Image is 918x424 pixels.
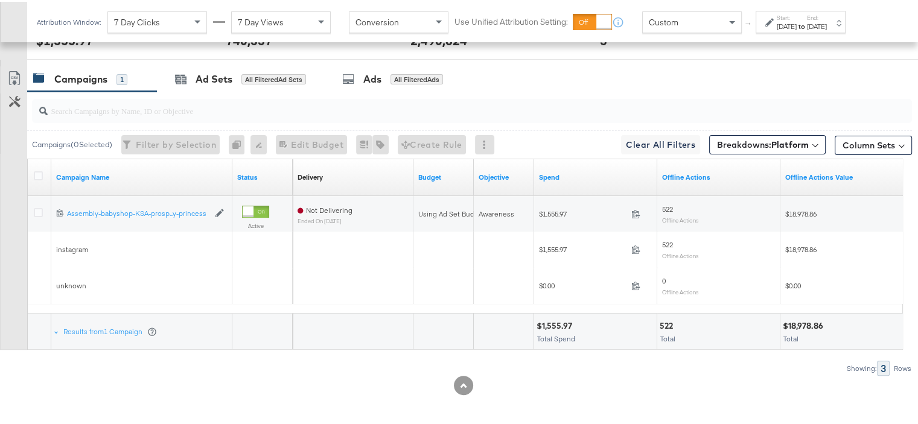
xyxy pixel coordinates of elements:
div: Results from 1 Campaign [63,325,157,335]
div: $1,555.97 [537,318,576,330]
div: Ad Sets [196,71,232,84]
div: Campaigns [54,71,107,84]
sub: Offline Actions [662,215,699,222]
span: Total Spend [537,332,575,341]
span: $1,555.97 [539,207,626,217]
span: Not Delivering [306,204,352,213]
span: Awareness [479,207,514,217]
input: Search Campaigns by Name, ID or Objective [48,92,833,116]
span: $0.00 [539,279,626,288]
label: End: [807,12,827,20]
span: Custom [649,15,678,26]
div: All Filtered Ads [390,72,443,83]
button: Breakdowns:Platform [709,133,826,153]
span: $18,978.86 [785,243,817,252]
strong: to [797,20,807,29]
label: Active [242,220,269,228]
label: Start: [777,12,797,20]
a: Shows the current state of your Ad Campaign. [237,171,288,180]
div: Using Ad Set Budget [418,207,485,217]
a: Reflects the ability of your Ad Campaign to achieve delivery based on ad states, schedule and bud... [298,171,323,180]
span: 522 [662,238,673,247]
div: Delivery [298,171,323,180]
div: Results from1 Campaign [54,312,159,348]
div: Showing: [846,362,877,371]
div: Campaigns ( 0 Selected) [32,138,112,148]
span: Breakdowns: [717,137,809,149]
span: $1,555.97 [539,243,626,252]
span: Total [660,332,675,341]
span: ↑ [743,21,754,25]
div: [DATE] [777,20,797,30]
a: Assembly-babyshop-KSA-prosp...y-princess [67,207,209,217]
b: Platform [771,138,809,148]
span: $0.00 [785,279,801,288]
div: Rows [893,362,912,371]
div: 1 [116,72,127,83]
sub: Offline Actions [662,286,699,294]
a: Your campaign's objective. [479,171,529,180]
span: 7 Day Views [238,15,284,26]
div: Ads [363,71,381,84]
a: The total amount spent to date. [539,171,652,180]
div: All Filtered Ad Sets [241,72,306,83]
label: Use Unified Attribution Setting: [454,14,568,26]
span: Clear All Filters [626,136,695,151]
button: Column Sets [835,134,912,153]
span: instagram [56,243,88,252]
sub: ended on [DATE] [298,216,352,223]
div: 0 [229,133,250,153]
sub: Offline Actions [662,250,699,258]
div: Attribution Window: [36,16,101,25]
div: 522 [660,318,677,330]
span: 7 Day Clicks [114,15,160,26]
button: Clear All Filters [621,133,700,153]
span: Conversion [355,15,399,26]
a: Offline Actions. [785,171,899,180]
div: 3 [877,359,890,374]
span: 522 [662,203,673,212]
div: $18,978.86 [783,318,827,330]
a: The maximum amount you're willing to spend on your ads, on average each day or over the lifetime ... [418,171,469,180]
span: unknown [56,279,86,288]
span: Total [783,332,798,341]
a: Your campaign name. [56,171,228,180]
a: Offline Actions. [662,171,776,180]
span: $18,978.86 [785,207,817,217]
div: [DATE] [807,20,827,30]
span: 0 [662,274,666,283]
